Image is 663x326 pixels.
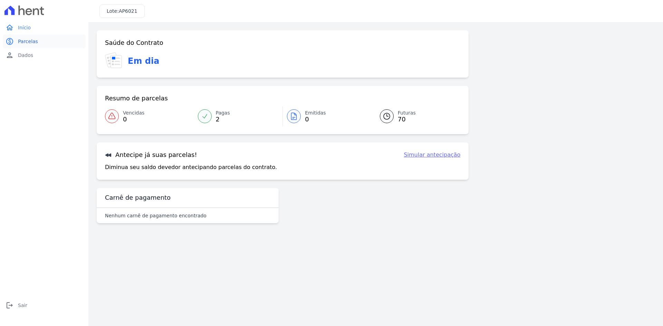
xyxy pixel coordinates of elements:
a: Simular antecipação [404,151,460,159]
a: homeInício [3,21,86,34]
p: Diminua seu saldo devedor antecipando parcelas do contrato. [105,163,277,171]
span: Pagas [216,109,230,117]
h3: Saúde do Contrato [105,39,163,47]
h3: Resumo de parcelas [105,94,168,102]
span: Sair [18,302,27,309]
span: Dados [18,52,33,59]
h3: Lote: [107,8,137,15]
p: Nenhum carnê de pagamento encontrado [105,212,206,219]
a: paidParcelas [3,34,86,48]
i: paid [6,37,14,46]
span: Futuras [398,109,416,117]
span: Emitidas [305,109,326,117]
h3: Antecipe já suas parcelas! [105,151,197,159]
span: 70 [398,117,416,122]
span: AP6021 [119,8,137,14]
h3: Em dia [128,55,159,67]
span: 0 [123,117,144,122]
a: Vencidas 0 [105,107,194,126]
span: 2 [216,117,230,122]
a: Emitidas 0 [283,107,372,126]
i: person [6,51,14,59]
span: Vencidas [123,109,144,117]
i: home [6,23,14,32]
h3: Carnê de pagamento [105,194,171,202]
span: Início [18,24,31,31]
i: logout [6,301,14,309]
a: personDados [3,48,86,62]
span: 0 [305,117,326,122]
a: Futuras 70 [372,107,461,126]
a: Pagas 2 [194,107,283,126]
span: Parcelas [18,38,38,45]
a: logoutSair [3,298,86,312]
